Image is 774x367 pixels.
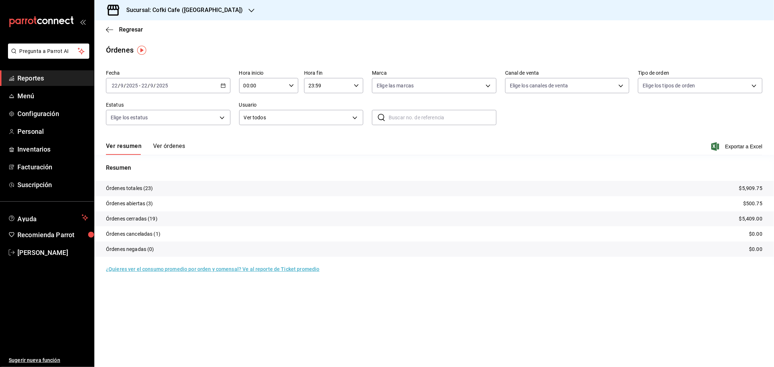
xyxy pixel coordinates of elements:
a: ¿Quieres ver el consumo promedio por orden y comensal? Ve al reporte de Ticket promedio [106,266,319,272]
input: -- [141,83,148,88]
span: Regresar [119,26,143,33]
span: Elige los estatus [111,114,148,121]
input: ---- [126,83,138,88]
p: Resumen [106,164,762,172]
span: Suscripción [17,180,88,190]
span: Menú [17,91,88,101]
div: navigation tabs [106,143,185,155]
span: Sugerir nueva función [9,356,88,364]
label: Hora inicio [239,71,298,76]
span: Elige las marcas [377,82,414,89]
span: Ver todos [244,114,350,121]
label: Usuario [239,103,364,108]
p: Órdenes totales (23) [106,185,153,192]
input: -- [111,83,118,88]
span: Facturación [17,162,88,172]
div: Órdenes [106,45,134,55]
p: $0.00 [749,246,762,253]
input: -- [120,83,124,88]
span: - [139,83,140,88]
label: Estatus [106,103,230,108]
span: / [124,83,126,88]
span: [PERSON_NAME] [17,248,88,257]
button: Pregunta a Parrot AI [8,44,89,59]
span: Recomienda Parrot [17,230,88,240]
span: Ayuda [17,213,79,222]
span: / [148,83,150,88]
span: / [118,83,120,88]
span: Inventarios [17,144,88,154]
span: / [154,83,156,88]
label: Tipo de orden [638,71,762,76]
span: Configuración [17,109,88,119]
label: Canal de venta [505,71,630,76]
p: Órdenes abiertas (3) [106,200,153,207]
button: Exportar a Excel [713,142,762,151]
span: Elige los tipos de orden [643,82,695,89]
button: Ver órdenes [153,143,185,155]
img: Tooltip marker [137,46,146,55]
label: Marca [372,71,496,76]
p: $5,909.75 [739,185,762,192]
label: Fecha [106,71,230,76]
span: Pregunta a Parrot AI [20,48,78,55]
p: $5,409.00 [739,215,762,223]
span: Elige los canales de venta [510,82,568,89]
input: -- [150,83,154,88]
button: open_drawer_menu [80,19,86,25]
p: Órdenes cerradas (19) [106,215,157,223]
p: $500.75 [743,200,762,207]
input: Buscar no. de referencia [389,110,496,125]
p: Órdenes negadas (0) [106,246,154,253]
input: ---- [156,83,168,88]
button: Regresar [106,26,143,33]
p: Órdenes canceladas (1) [106,230,160,238]
button: Ver resumen [106,143,142,155]
span: Reportes [17,73,88,83]
label: Hora fin [304,71,363,76]
a: Pregunta a Parrot AI [5,53,89,60]
h3: Sucursal: Cofki Cafe ([GEOGRAPHIC_DATA]) [120,6,243,15]
span: Personal [17,127,88,136]
p: $0.00 [749,230,762,238]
